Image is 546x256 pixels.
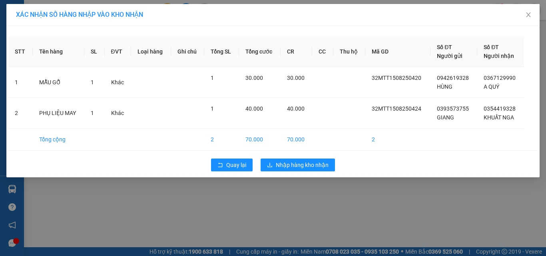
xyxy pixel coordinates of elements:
span: 1 [91,79,94,85]
td: MẪU GỖ [33,67,85,98]
span: Số ĐT [484,44,499,50]
th: Tổng cước [239,36,281,67]
span: GIANG [437,114,454,121]
span: HÙNG [437,83,452,90]
span: 0354419328 [484,105,516,112]
td: 1 [8,67,33,98]
span: 1 [211,105,214,112]
span: 1 [91,110,94,116]
td: 2 [8,98,33,129]
span: KHUẤT NGA [484,114,514,121]
td: Tổng cộng [33,129,85,151]
span: rollback [217,162,223,169]
th: ĐVT [105,36,132,67]
th: CR [281,36,312,67]
span: 0367129990 [484,75,516,81]
span: 0393573755 [437,105,469,112]
th: CC [312,36,333,67]
span: Người nhận [484,53,514,59]
span: Số ĐT [437,44,452,50]
th: Loại hàng [131,36,171,67]
td: Khác [105,98,132,129]
th: Ghi chú [171,36,205,67]
span: Người gửi [437,53,462,59]
td: 70.000 [239,129,281,151]
th: Tên hàng [33,36,85,67]
span: Quay lại [226,161,246,169]
button: downloadNhập hàng kho nhận [261,159,335,171]
th: STT [8,36,33,67]
span: 32MTT1508250420 [372,75,421,81]
td: PHỤ LIỆU MAY [33,98,85,129]
td: 2 [365,129,430,151]
span: 30.000 [287,75,305,81]
span: Nhập hàng kho nhận [276,161,329,169]
span: 30.000 [245,75,263,81]
th: Thu hộ [333,36,366,67]
span: download [267,162,273,169]
span: 1 [211,75,214,81]
th: Tổng SL [204,36,239,67]
td: Khác [105,67,132,98]
td: 70.000 [281,129,312,151]
td: 2 [204,129,239,151]
span: 40.000 [287,105,305,112]
span: 40.000 [245,105,263,112]
span: XÁC NHẬN SỐ HÀNG NHẬP VÀO KHO NHẬN [16,11,143,18]
span: close [525,12,532,18]
span: 0942619328 [437,75,469,81]
button: rollbackQuay lại [211,159,253,171]
th: Mã GD [365,36,430,67]
th: SL [84,36,104,67]
span: 32MTT1508250424 [372,105,421,112]
button: Close [517,4,540,26]
span: A QUÝ [484,83,499,90]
